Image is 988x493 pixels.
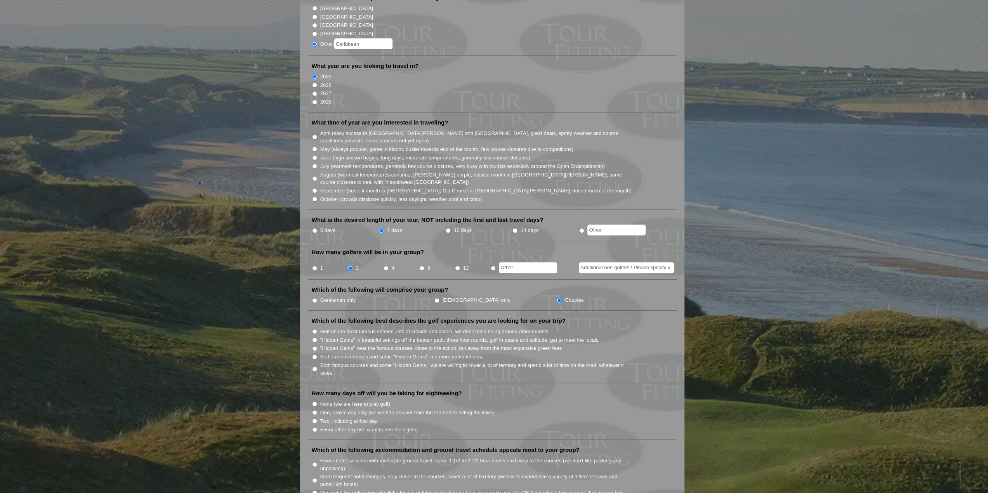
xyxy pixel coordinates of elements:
[320,171,632,186] label: August (warmest temperatures continue, [PERSON_NAME] purple, busiest month in [GEOGRAPHIC_DATA][P...
[320,426,418,434] label: Every other day (we want to see the sights)
[312,389,462,397] label: How many days off will you be taking for sightseeing?
[443,296,510,304] label: [DEMOGRAPHIC_DATA] only
[320,296,356,304] label: Gentlemen only
[427,264,430,272] label: 8
[334,38,392,49] input: Other:
[320,145,573,153] label: May (always popular, gorse in bloom, busier towards end of the month, few course closures due to ...
[356,264,359,272] label: 2
[312,286,448,294] label: Which of the following will comprise your group?
[320,227,335,234] label: 5 days
[320,38,392,49] label: Other:
[320,81,332,89] label: 2026
[320,90,332,97] label: 2027
[320,328,549,336] label: Golf on the most famous shrines, lots of crowds and action, we don't mind being around other tour...
[320,409,494,417] label: One, arrival day only (we want to recover from the trip before hitting the links)
[521,227,538,234] label: 14 days
[320,13,373,21] label: [GEOGRAPHIC_DATA]
[320,195,482,203] label: October (crowds dissipate quickly, less daylight, weather cool and crisp)
[320,417,377,425] label: Two, including arrival day
[312,62,419,70] label: What year are you looking to travel in?
[579,262,674,273] input: Additional non-golfers? Please specify #
[463,264,469,272] label: 12
[320,344,562,352] label: "Hidden Gems" near the famous courses, close to the action, but away from the most expensive gree...
[392,264,394,272] label: 4
[320,30,373,38] label: [GEOGRAPHIC_DATA]
[320,163,605,170] label: July (warmest temperatures, generally few course closures, very busy with tourists especially aro...
[320,336,599,344] label: "Hidden Gems" in beautiful settings off the beaten path, three hour rounds, golf in peace and sol...
[320,400,390,408] label: None (we are here to play golf)
[312,216,543,224] label: What is the desired length of your tour, NOT including the first and last travel days?
[320,473,632,488] label: More frequent hotel changes, stay closer to the courses, cover a lot of territory (we like to exp...
[312,317,566,325] label: Which of the following best describes the golf experiences you are looking for on your trip?
[320,130,632,145] label: April (easy access to [GEOGRAPHIC_DATA][PERSON_NAME] and [GEOGRAPHIC_DATA], great deals, spotty w...
[565,296,583,304] label: Couples
[312,248,424,256] label: How many golfers will be in your group?
[320,264,323,272] label: 1
[454,227,472,234] label: 10 days
[320,5,373,12] label: [GEOGRAPHIC_DATA]
[312,119,448,126] label: What time of year are you interested in traveling?
[320,154,530,162] label: June (high season begins, long days, moderate temperatures, generally few course closures)
[320,353,483,361] label: Both famous courses and some "Hidden Gems" in a more compact area
[587,225,646,235] input: Other
[320,362,632,377] label: Both famous courses and some "Hidden Gems," we are willing to cover a lot of territory and spend ...
[320,98,332,106] label: 2028
[320,21,373,29] label: [GEOGRAPHIC_DATA]
[320,187,632,195] label: September (busiest month in [GEOGRAPHIC_DATA], Old Course at [GEOGRAPHIC_DATA][PERSON_NAME] close...
[387,227,402,234] label: 7 days
[320,457,632,472] label: Fewer hotel switches with moderate ground travel, some 1 1/2 to 2 1/2 hour drives each way to the...
[312,446,580,454] label: Which of the following accommodation and ground travel schedule appeals most to your group?
[499,262,557,273] input: Other
[320,73,332,81] label: 2025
